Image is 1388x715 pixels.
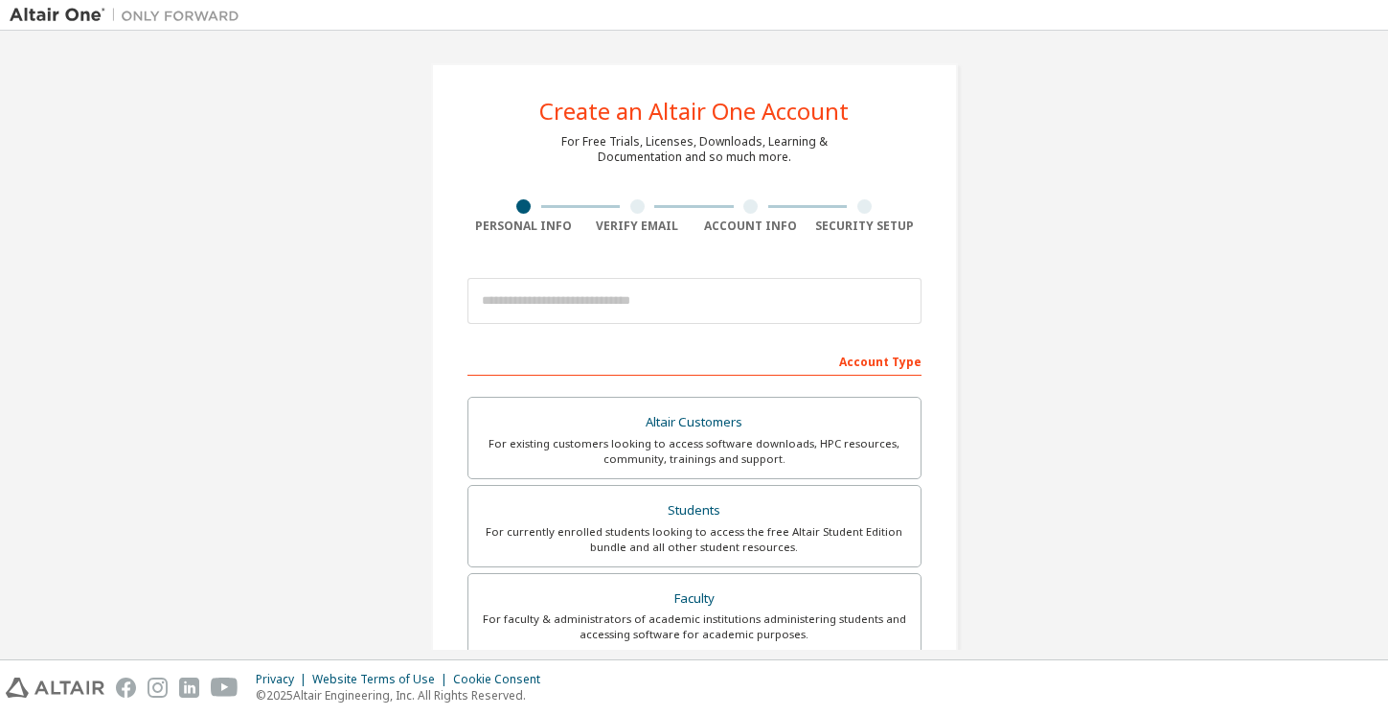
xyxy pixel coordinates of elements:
div: Security Setup [808,219,922,234]
div: Personal Info [467,219,581,234]
p: © 2025 Altair Engineering, Inc. All Rights Reserved. [256,687,552,703]
img: instagram.svg [148,678,168,698]
img: youtube.svg [211,678,239,698]
img: linkedin.svg [179,678,199,698]
div: Students [480,497,909,524]
div: Cookie Consent [453,672,552,687]
img: altair_logo.svg [6,678,104,698]
div: Privacy [256,672,312,687]
div: Verify Email [580,219,694,234]
div: Create an Altair One Account [539,100,849,123]
div: Account Info [694,219,808,234]
div: For existing customers looking to access software downloads, HPC resources, community, trainings ... [480,436,909,467]
div: Account Type [467,345,922,376]
div: For Free Trials, Licenses, Downloads, Learning & Documentation and so much more. [561,134,828,165]
div: For currently enrolled students looking to access the free Altair Student Edition bundle and all ... [480,524,909,555]
div: Altair Customers [480,409,909,436]
img: Altair One [10,6,249,25]
div: Faculty [480,586,909,612]
img: facebook.svg [116,678,136,698]
div: Website Terms of Use [312,672,453,687]
div: For faculty & administrators of academic institutions administering students and accessing softwa... [480,611,909,642]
